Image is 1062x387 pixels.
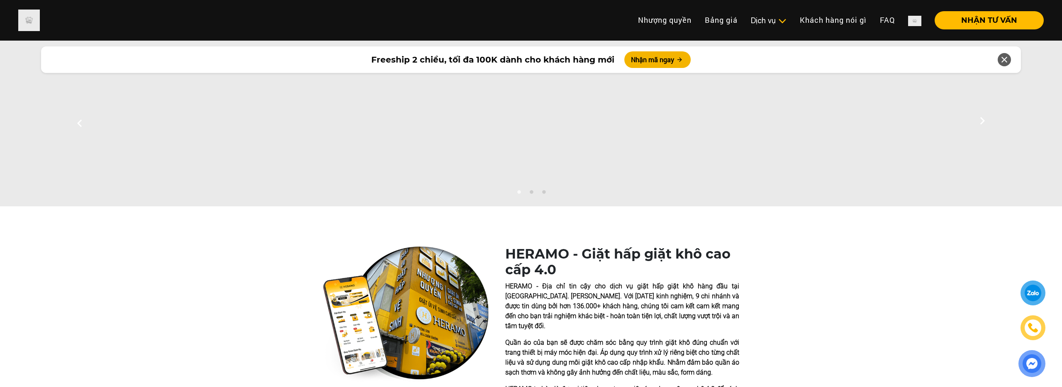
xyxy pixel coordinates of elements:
[793,11,873,29] a: Khách hàng nói gì
[539,190,548,198] button: 3
[624,51,691,68] button: Nhận mã ngay
[1021,316,1045,340] a: phone-icon
[698,11,744,29] a: Bảng giá
[873,11,901,29] a: FAQ
[751,15,787,26] div: Dịch vụ
[505,246,739,278] h1: HERAMO - Giặt hấp giặt khô cao cấp 4.0
[928,17,1044,24] a: NHẬN TƯ VẤN
[505,338,739,377] p: Quần áo của bạn sẽ được chăm sóc bằng quy trình giặt khô đúng chuẩn với trang thiết bị máy móc hi...
[935,11,1044,29] button: NHẬN TƯ VẤN
[1028,323,1038,333] img: phone-icon
[505,281,739,331] p: HERAMO - Địa chỉ tin cậy cho dịch vụ giặt hấp giặt khô hàng đầu tại [GEOGRAPHIC_DATA]. [PERSON_NA...
[527,190,535,198] button: 2
[371,53,614,66] span: Freeship 2 chiều, tối đa 100K dành cho khách hàng mới
[778,17,787,25] img: subToggleIcon
[323,246,489,382] img: heramo-quality-banner
[514,190,523,198] button: 1
[631,11,698,29] a: Nhượng quyền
